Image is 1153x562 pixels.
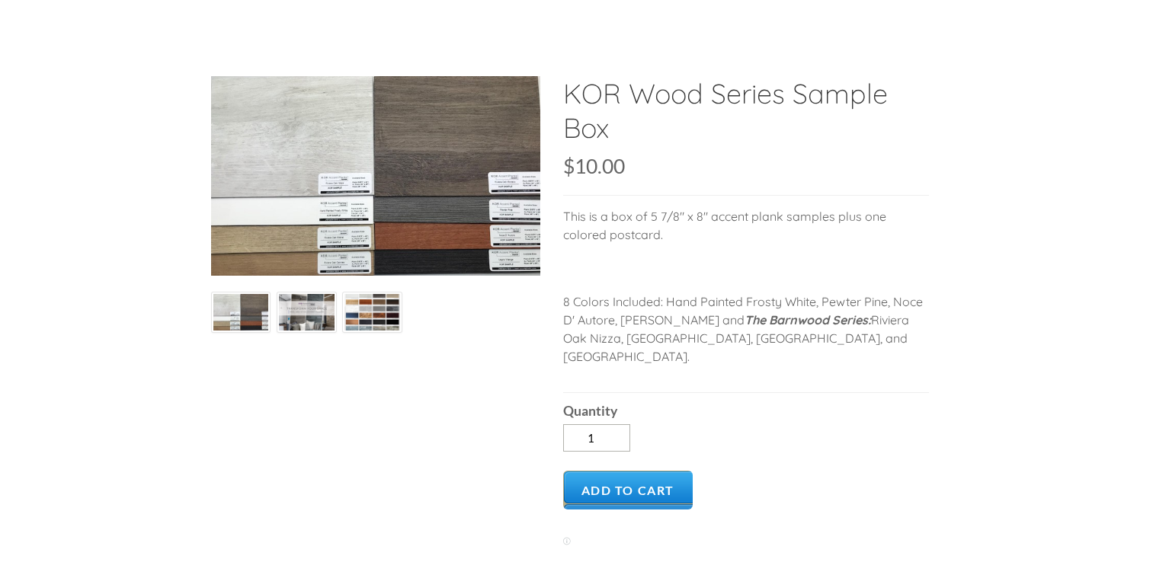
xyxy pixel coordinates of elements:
b: Quantity [563,403,617,419]
h2: KOR Wood Series Sample Box [563,76,929,156]
img: s832171791223022656_p904_i1_w640.jpeg [210,294,271,331]
img: s832171791223022656_p904_i1_w640.jpeg [211,76,540,276]
span: $10.00 [563,154,625,178]
p: This is a box of 5 7/8" x 8" accent plank samples plus one colored postcard. [563,207,929,259]
a: Add to Cart [563,471,693,509]
img: s832171791223022656_p904_i3_w2400.png [279,292,335,333]
img: s832171791223022656_p904_i2_w2400.png [344,292,400,333]
em: The Barnwood Series: [745,312,871,327]
p: 8 Colors Included: Hand Painted Frosty White, Pewter Pine, Noce D' Autore, [PERSON_NAME] and Rivi... [563,292,929,381]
